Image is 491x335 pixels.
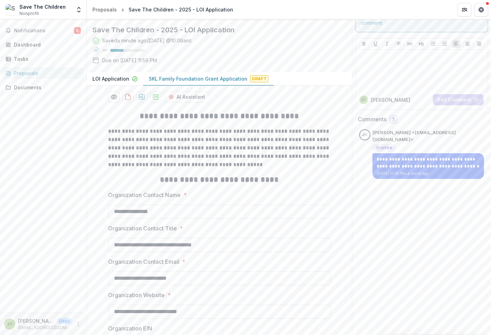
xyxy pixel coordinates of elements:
[376,145,392,150] span: Grantee
[3,82,84,93] a: Documents
[74,3,84,17] button: Open entity switcher
[108,91,120,103] button: Preview 36f86846-e6a2-48d0-a91b-0904ec8ed411-1.pdf
[18,317,54,325] p: [PERSON_NAME] <[EMAIL_ADDRESS][DOMAIN_NAME]>
[108,224,177,232] p: Organization Contact Title
[3,25,84,36] button: Notifications5
[108,191,181,199] p: Organization Contact Name
[149,75,247,82] p: SKL Family Foundation Grant Application
[362,98,366,101] div: Jennifer Katzner <jkatzner@savechildren.org>
[150,91,161,103] button: download-proposal
[74,320,82,328] button: More
[433,94,484,105] button: Add Comment
[464,40,472,48] button: Align Center
[392,117,394,123] span: 1
[406,40,414,48] button: Heading 1
[6,4,17,15] img: Save The Children
[57,318,71,324] p: User
[383,40,391,48] button: Italicize
[90,5,236,15] nav: breadcrumb
[360,40,368,48] button: Bold
[250,75,268,82] span: Draft
[122,91,133,103] button: download-proposal
[102,57,157,64] p: Due on [DATE] 11:59 PM
[452,40,460,48] button: Align Left
[164,91,210,103] button: AI Assistant
[108,324,153,333] p: Organization EIN
[3,67,84,79] a: Proposals
[358,116,386,123] h2: Comments
[92,26,335,34] h2: Save The Children - 2025 - LOI Application
[90,5,120,15] a: Proposals
[394,40,403,48] button: Strike
[102,48,107,53] p: 38 %
[18,325,71,331] p: [EMAIL_ADDRESS][DOMAIN_NAME]
[7,322,13,326] div: Jennifer Katzner <jkatzner@savechildren.org>
[475,40,483,48] button: Align Right
[14,70,78,77] div: Proposals
[3,39,84,50] a: Dashboard
[136,91,147,103] button: download-proposal
[14,41,78,48] div: Dashboard
[92,6,117,13] div: Proposals
[373,129,484,143] p: [PERSON_NAME] <[EMAIL_ADDRESS][DOMAIN_NAME]>
[417,40,426,48] button: Heading 2
[19,10,39,17] span: Nonprofit
[441,40,449,48] button: Ordered List
[362,133,368,137] div: Jennifer Katzner <jkatzner@savechildren.org>
[108,291,165,299] p: Organization Website
[3,53,84,65] a: Tasks
[74,27,81,34] span: 5
[19,3,66,10] div: Save The Children
[102,37,192,44] div: Saved a minute ago ( [DATE] @ 10:06am )
[14,55,78,63] div: Tasks
[371,96,410,104] p: [PERSON_NAME]
[108,258,180,266] p: Organization Contact Email
[129,6,233,13] div: Save The Children - 2025 - LOI Application
[474,3,488,17] button: Get Help
[14,84,78,91] div: Documents
[429,40,437,48] button: Bullet List
[92,75,129,82] p: LOI Application
[458,3,472,17] button: Partners
[377,171,480,176] p: [DATE] 10:18 PM • a month ago
[371,40,380,48] button: Underline
[14,28,74,34] span: Notifications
